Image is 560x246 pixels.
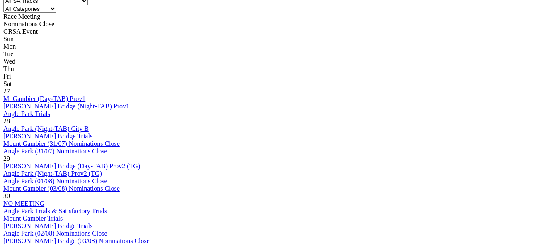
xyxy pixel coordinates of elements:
[3,88,10,95] span: 27
[3,140,120,147] a: Mount Gambier (31/07) Nominations Close
[3,65,557,73] div: Thu
[3,162,140,170] a: [PERSON_NAME] Bridge (Day-TAB) Prov2 (TG)
[3,58,557,65] div: Wed
[3,20,557,28] div: Nominations Close
[3,35,557,43] div: Sun
[3,185,120,192] a: Mount Gambier (03/08) Nominations Close
[3,73,557,80] div: Fri
[3,192,10,199] span: 30
[3,133,92,140] a: [PERSON_NAME] Bridge Trials
[3,200,44,207] a: NO MEETING
[3,80,557,88] div: Sat
[3,103,129,110] a: [PERSON_NAME] Bridge (Night-TAB) Prov1
[3,125,89,132] a: Angle Park (Night-TAB) City B
[3,155,10,162] span: 29
[3,215,63,222] a: Mount Gambier Trials
[3,28,557,35] div: GRSA Event
[3,170,102,177] a: Angle Park (Night-TAB) Prov2 (TG)
[3,118,10,125] span: 28
[3,13,557,20] div: Race Meeting
[3,148,107,155] a: Angle Park (31/07) Nominations Close
[3,50,557,58] div: Tue
[3,230,107,237] a: Angle Park (02/08) Nominations Close
[3,43,557,50] div: Mon
[3,177,107,184] a: Angle Park (01/08) Nominations Close
[3,222,92,229] a: [PERSON_NAME] Bridge Trials
[3,237,150,244] a: [PERSON_NAME] Bridge (03/08) Nominations Close
[3,207,107,214] a: Angle Park Trials & Satisfactory Trials
[3,110,50,117] a: Angle Park Trials
[3,95,85,102] a: Mt Gambier (Day-TAB) Prov1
